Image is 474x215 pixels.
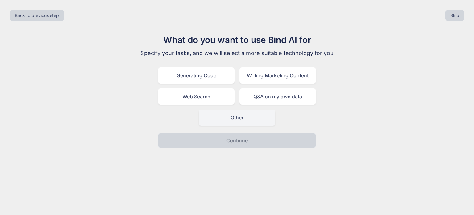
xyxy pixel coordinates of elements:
[10,10,64,21] button: Back to previous step
[239,67,316,84] div: Writing Marketing Content
[133,33,341,46] h1: What do you want to use Bind AI for
[158,88,235,105] div: Web Search
[445,10,464,21] button: Skip
[226,137,248,144] p: Continue
[158,67,235,84] div: Generating Code
[158,133,316,148] button: Continue
[199,110,275,126] div: Other
[239,88,316,105] div: Q&A on my own data
[133,49,341,58] p: Specify your tasks, and we will select a more suitable technology for you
